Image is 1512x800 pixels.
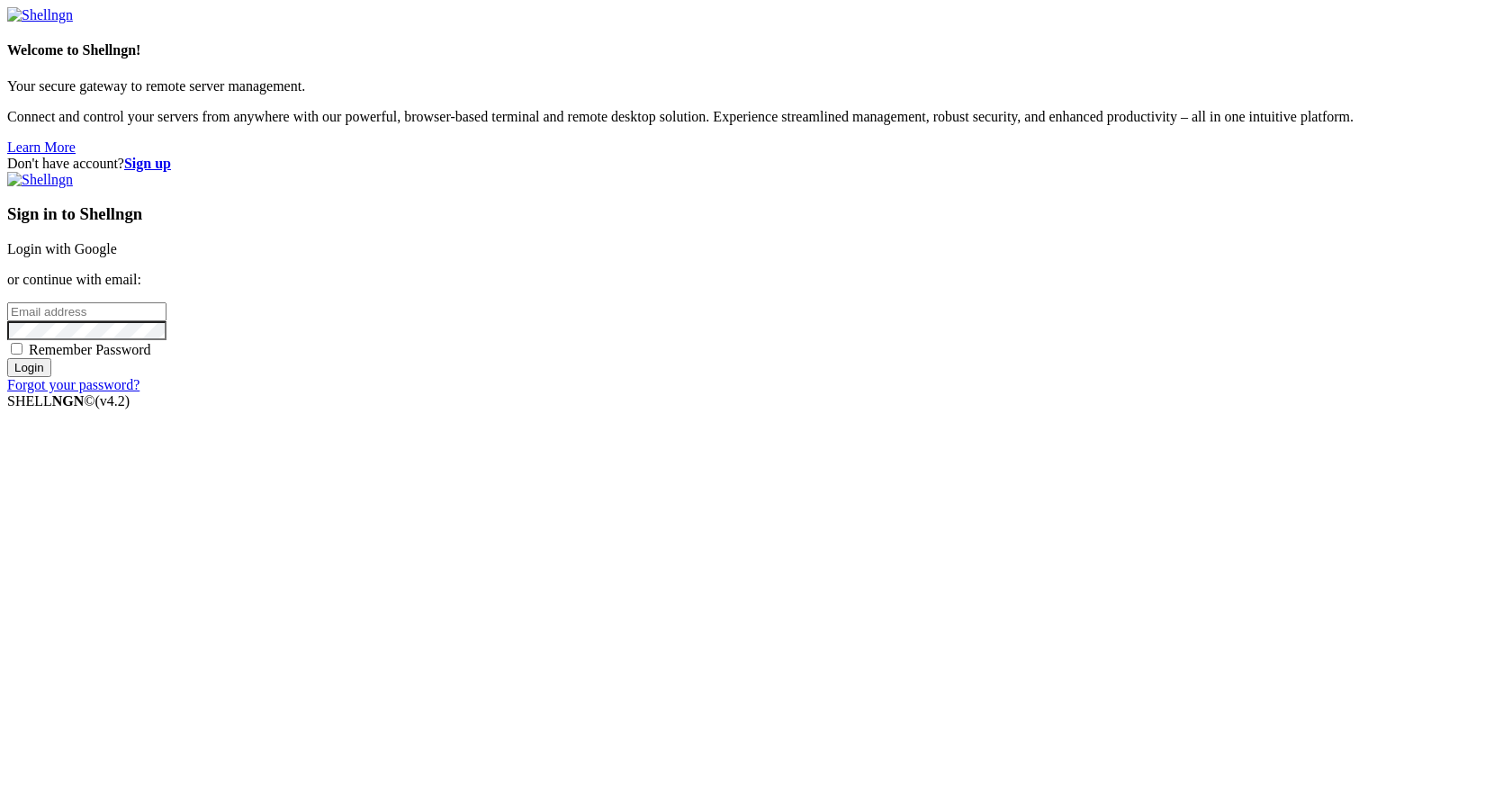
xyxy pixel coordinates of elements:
[7,377,139,392] a: Forgot your password?
[7,241,117,256] a: Login with Google
[7,42,1505,58] h4: Welcome to Shellngn!
[7,172,73,188] img: Shellngn
[7,109,1505,125] p: Connect and control your servers from anywhere with our powerful, browser-based terminal and remo...
[7,78,1505,94] p: Your secure gateway to remote server management.
[29,342,151,357] span: Remember Password
[7,358,51,377] input: Login
[7,204,1505,224] h3: Sign in to Shellngn
[11,343,22,355] input: Remember Password
[95,393,130,409] span: 4.2.0
[124,156,171,171] a: Sign up
[52,393,85,409] b: NGN
[7,302,166,321] input: Email address
[7,156,1505,172] div: Don't have account?
[7,139,76,155] a: Learn More
[7,272,1505,288] p: or continue with email:
[7,393,130,409] span: SHELL ©
[7,7,73,23] img: Shellngn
